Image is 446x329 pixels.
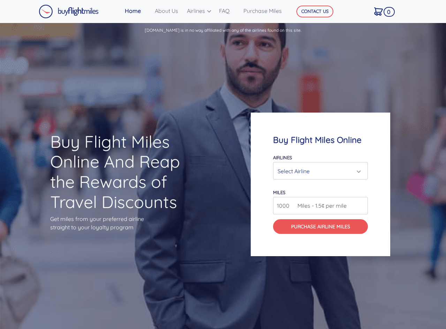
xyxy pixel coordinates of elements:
[296,6,333,17] button: CONTACT US
[273,135,368,145] h4: Buy Flight Miles Online
[384,7,395,17] span: 0
[278,164,359,178] div: Select Airline
[184,4,216,18] a: Airlines
[273,190,285,195] label: miles
[371,4,393,18] a: 0
[374,7,383,16] img: Cart
[39,3,99,20] a: Buy Flight Miles Logo
[216,4,241,18] a: FAQ
[273,155,292,160] label: Airlines
[241,4,286,18] a: Purchase Miles
[50,215,195,231] p: Get miles from your preferred airline straight to your loyalty program
[39,5,99,18] img: Buy Flight Miles Logo
[273,219,368,234] button: Purchase Airline Miles
[50,132,195,212] h1: Buy Flight Miles Online And Reap the Rewards of Travel Discounts
[294,201,347,210] span: Miles - 1.5¢ per mile
[273,162,368,179] button: Select Airline
[122,4,152,18] a: Home
[152,4,184,18] a: About Us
